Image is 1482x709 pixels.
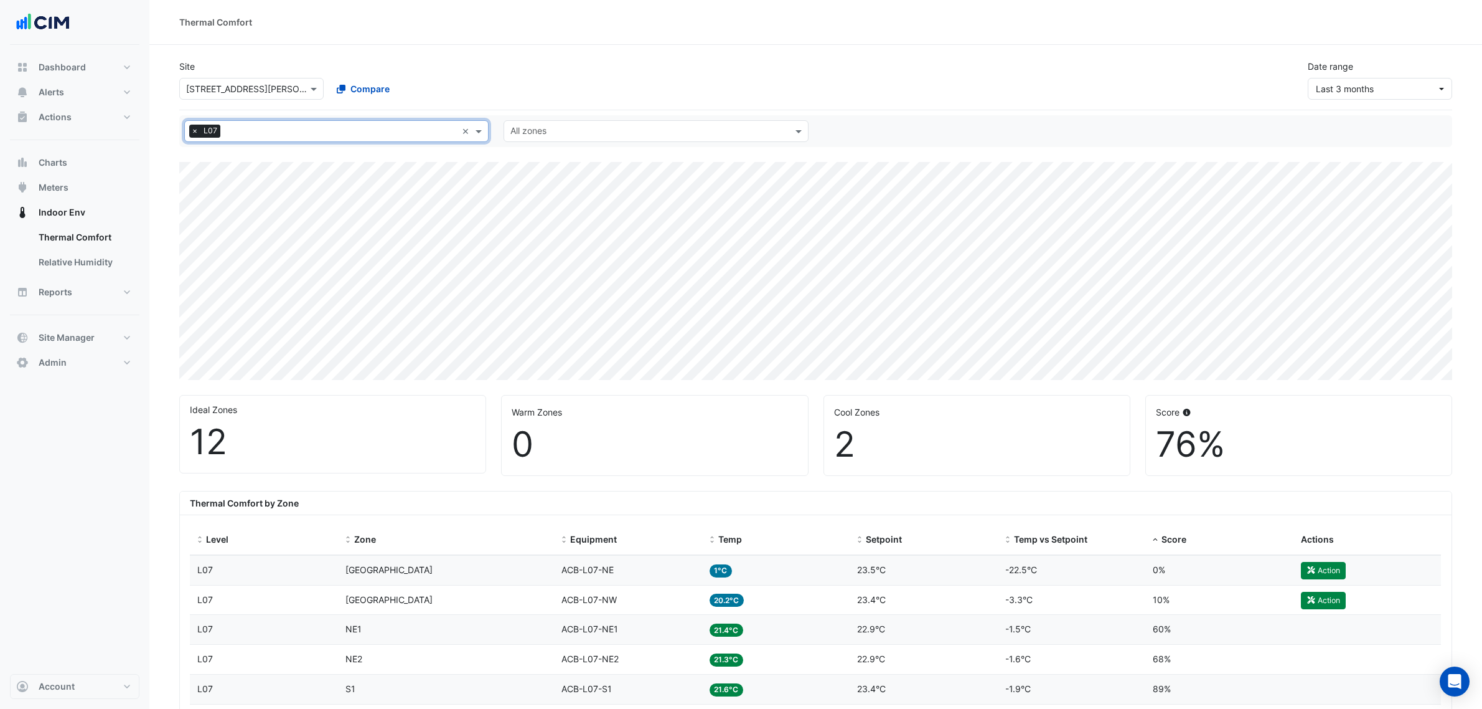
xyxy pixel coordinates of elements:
[39,680,75,693] span: Account
[29,225,139,250] a: Thermal Comfort
[16,331,29,344] app-icon: Site Manager
[16,356,29,369] app-icon: Admin
[1005,594,1033,605] span: -3.3°C
[189,125,200,137] span: ×
[710,594,744,607] span: 20.2°C
[462,125,472,138] span: Clear
[10,80,139,105] button: Alerts
[39,111,72,123] span: Actions
[16,111,29,123] app-icon: Actions
[866,534,902,545] span: Setpoint
[329,78,398,100] button: Compare
[10,350,139,375] button: Admin
[857,564,886,575] span: 23.5°C
[39,356,67,369] span: Admin
[710,654,744,667] span: 21.3°C
[1308,78,1452,100] button: Last 3 months
[16,286,29,298] app-icon: Reports
[561,624,618,634] span: ACB-L07-NE1
[1153,594,1170,605] span: 10%
[345,654,362,664] span: NE2
[1005,654,1031,664] span: -1.6°C
[1440,667,1470,697] div: Open Intercom Messenger
[350,82,390,95] span: Compare
[16,206,29,219] app-icon: Indoor Env
[197,683,213,694] span: L07
[1156,406,1442,419] div: Score
[16,61,29,74] app-icon: Dashboard
[1005,564,1037,575] span: -22.5°C
[10,325,139,350] button: Site Manager
[10,175,139,200] button: Meters
[354,534,376,545] span: Zone
[561,654,619,664] span: ACB-L07-NE2
[570,534,617,545] span: Equipment
[39,156,67,169] span: Charts
[512,424,797,465] div: 0
[834,406,1120,419] div: Cool Zones
[345,594,433,605] span: North West
[1005,683,1031,694] span: -1.9°C
[179,60,195,73] label: Site
[1153,564,1165,575] span: 0%
[1153,624,1171,634] span: 60%
[15,10,71,35] img: Company Logo
[10,200,139,225] button: Indoor Env
[190,403,476,416] div: Ideal Zones
[39,61,86,74] span: Dashboard
[1014,534,1087,545] span: Temp vs Setpoint
[857,654,885,664] span: 22.9°C
[857,594,886,605] span: 23.4°C
[39,181,68,194] span: Meters
[1153,654,1171,664] span: 68%
[10,55,139,80] button: Dashboard
[345,624,362,634] span: NE1
[561,594,617,605] span: ACB-L07-NW
[10,280,139,305] button: Reports
[345,683,355,694] span: S1
[561,564,614,575] span: ACB-L07-NE
[190,498,299,508] b: Thermal Comfort by Zone
[345,564,433,575] span: North East
[1156,424,1442,465] div: 76%
[710,624,744,637] span: 21.4°C
[179,16,252,29] div: Thermal Comfort
[1308,60,1353,73] label: Date range
[1301,562,1346,579] button: Action
[857,624,885,634] span: 22.9°C
[10,674,139,699] button: Account
[197,624,213,634] span: L07
[561,683,612,694] span: ACB-L07-S1
[200,125,220,137] span: L07
[1301,592,1346,609] button: Action
[197,564,213,575] span: L07
[834,424,1120,465] div: 2
[509,124,546,140] div: All zones
[10,225,139,280] div: Indoor Env
[39,286,72,298] span: Reports
[710,564,733,578] span: 1°C
[1153,683,1171,694] span: 89%
[197,654,213,664] span: L07
[710,683,744,697] span: 21.6°C
[1316,83,1374,94] span: 01 Jun 25 - 31 Aug 25
[190,421,476,463] div: 12
[16,156,29,169] app-icon: Charts
[857,683,886,694] span: 23.4°C
[10,105,139,130] button: Actions
[206,534,228,545] span: Level
[197,594,213,605] span: L07
[39,206,85,219] span: Indoor Env
[39,86,64,98] span: Alerts
[1301,534,1334,545] span: Actions
[10,150,139,175] button: Charts
[1161,534,1186,545] span: Score
[16,181,29,194] app-icon: Meters
[718,534,742,545] span: Temp
[16,86,29,98] app-icon: Alerts
[512,406,797,419] div: Warm Zones
[1005,624,1031,634] span: -1.5°C
[39,331,95,344] span: Site Manager
[29,250,139,275] a: Relative Humidity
